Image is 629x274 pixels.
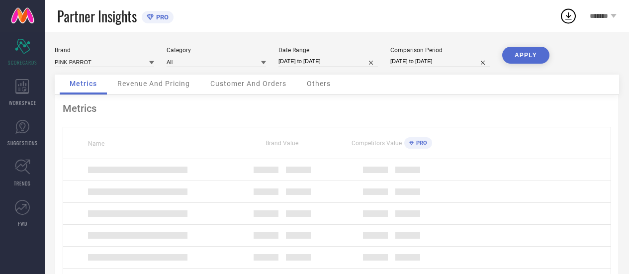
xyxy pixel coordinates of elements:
[278,56,378,67] input: Select date range
[352,140,402,147] span: Competitors Value
[70,80,97,88] span: Metrics
[414,140,427,146] span: PRO
[278,47,378,54] div: Date Range
[307,80,331,88] span: Others
[57,6,137,26] span: Partner Insights
[7,139,38,147] span: SUGGESTIONS
[63,102,611,114] div: Metrics
[154,13,169,21] span: PRO
[55,47,154,54] div: Brand
[210,80,286,88] span: Customer And Orders
[117,80,190,88] span: Revenue And Pricing
[8,59,37,66] span: SCORECARDS
[502,47,549,64] button: APPLY
[559,7,577,25] div: Open download list
[390,56,490,67] input: Select comparison period
[390,47,490,54] div: Comparison Period
[14,180,31,187] span: TRENDS
[88,140,104,147] span: Name
[18,220,27,227] span: FWD
[9,99,36,106] span: WORKSPACE
[266,140,298,147] span: Brand Value
[167,47,266,54] div: Category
